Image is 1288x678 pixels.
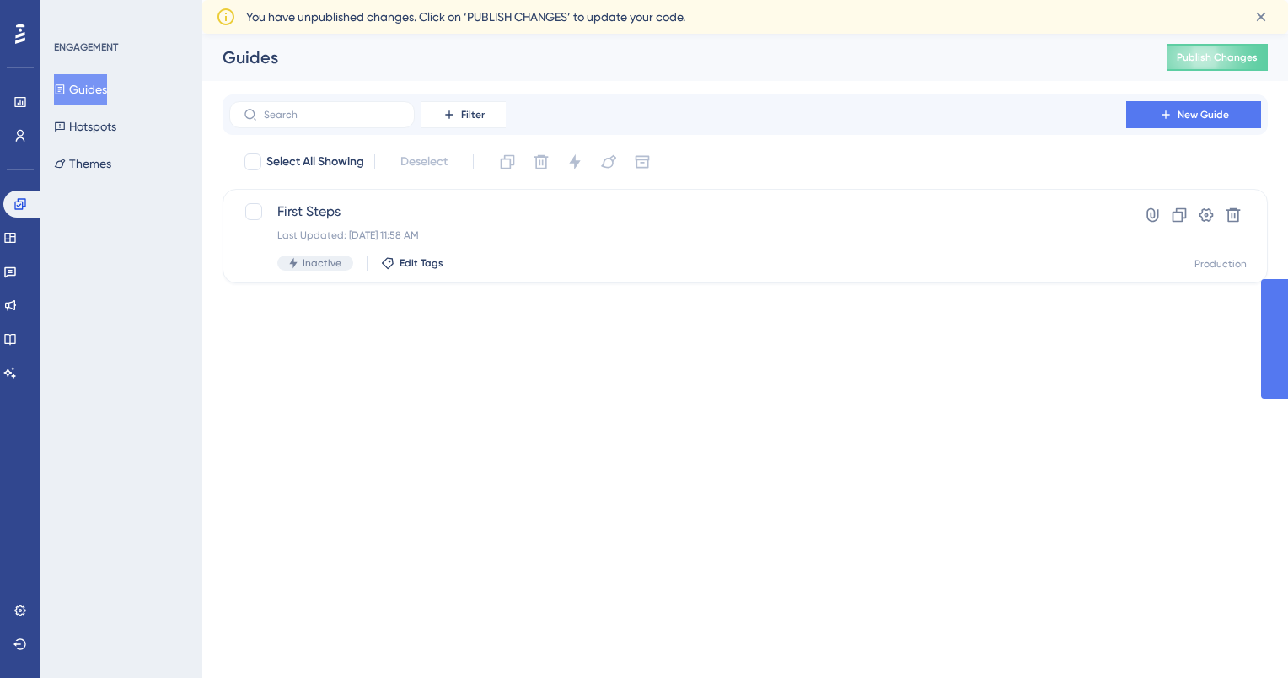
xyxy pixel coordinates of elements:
[54,111,116,142] button: Hotspots
[54,40,118,54] div: ENGAGEMENT
[1167,44,1268,71] button: Publish Changes
[1178,108,1229,121] span: New Guide
[223,46,1124,69] div: Guides
[400,256,443,270] span: Edit Tags
[385,147,463,177] button: Deselect
[54,148,111,179] button: Themes
[1126,101,1261,128] button: New Guide
[461,108,485,121] span: Filter
[246,7,685,27] span: You have unpublished changes. Click on ‘PUBLISH CHANGES’ to update your code.
[264,109,400,121] input: Search
[277,229,1078,242] div: Last Updated: [DATE] 11:58 AM
[381,256,443,270] button: Edit Tags
[400,152,448,172] span: Deselect
[277,202,1078,222] span: First Steps
[1217,611,1268,662] iframe: UserGuiding AI Assistant Launcher
[54,74,107,105] button: Guides
[421,101,506,128] button: Filter
[266,152,364,172] span: Select All Showing
[1194,257,1247,271] div: Production
[303,256,341,270] span: Inactive
[1177,51,1258,64] span: Publish Changes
